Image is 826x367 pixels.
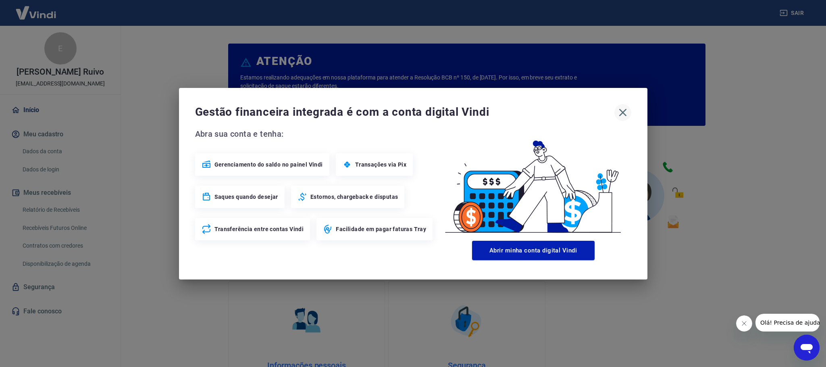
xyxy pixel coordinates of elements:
span: Saques quando desejar [214,193,278,201]
span: Transações via Pix [355,161,406,169]
span: Gestão financeira integrada é com a conta digital Vindi [195,104,614,120]
span: Abra sua conta e tenha: [195,127,435,140]
button: Abrir minha conta digital Vindi [472,241,595,260]
span: Transferência entre contas Vindi [214,225,304,233]
span: Olá! Precisa de ajuda? [5,6,68,12]
iframe: Mensagem da empresa [755,314,820,332]
iframe: Botão para abrir a janela de mensagens [794,335,820,361]
iframe: Fechar mensagem [736,315,752,332]
span: Estornos, chargeback e disputas [310,193,398,201]
img: Good Billing [435,127,631,238]
span: Facilidade em pagar faturas Tray [336,225,426,233]
span: Gerenciamento do saldo no painel Vindi [214,161,323,169]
